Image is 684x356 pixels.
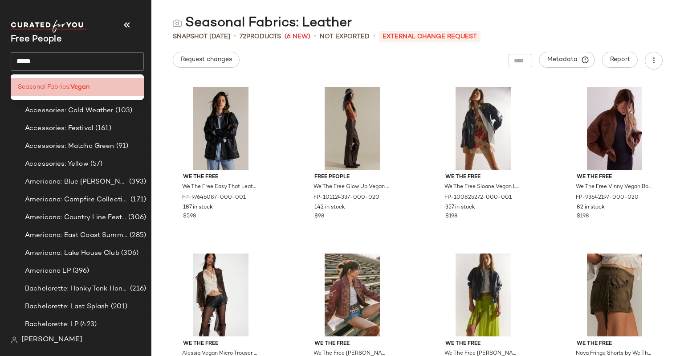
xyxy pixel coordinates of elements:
[577,204,605,212] span: 82 in stock
[11,20,86,33] img: cfy_white_logo.C9jOOHJF.svg
[307,87,397,170] img: 101124337_020_d
[307,254,397,336] img: 91746230_060_0
[109,302,128,312] span: (201)
[570,87,660,170] img: 93642197_020_a
[25,248,119,258] span: Americana: Lake House Club
[173,32,230,41] span: Snapshot [DATE]
[183,204,213,212] span: 187 in stock
[126,213,146,223] span: (306)
[320,32,370,41] span: Not Exported
[71,266,90,276] span: (396)
[25,106,114,116] span: Accessories: Cold Weather
[21,335,82,345] span: [PERSON_NAME]
[539,52,595,68] button: Metadata
[602,52,638,68] button: Report
[240,32,281,41] div: Products
[444,183,520,191] span: We The Free Sloane Vegan Leather Jacket at Free People in Black, Size: S
[547,56,587,64] span: Metadata
[445,213,457,221] span: $198
[89,159,103,169] span: (57)
[11,35,62,44] span: Current Company Name
[114,141,129,151] span: (91)
[30,88,62,98] span: Curations
[176,87,266,170] img: 97646087_001_e
[285,32,310,41] span: (6 New)
[25,213,126,223] span: Americana: Country Line Festival
[128,230,146,241] span: (285)
[182,194,246,202] span: FP-97646087-000-001
[25,177,127,187] span: Americana: Blue [PERSON_NAME] Baby
[180,56,232,63] span: Request changes
[173,19,182,28] img: svg%3e
[25,141,114,151] span: Accessories: Matcha Green
[314,213,324,221] span: $98
[314,173,390,181] span: Free People
[577,213,589,221] span: $198
[183,213,196,221] span: $598
[127,177,146,187] span: (393)
[25,123,94,134] span: Accessories: Festival
[176,254,266,336] img: 91216820_001_f
[129,195,146,205] span: (171)
[78,319,97,330] span: (423)
[240,33,246,40] span: 72
[25,195,129,205] span: Americana: Campfire Collective
[445,173,521,181] span: We The Free
[173,52,240,68] button: Request changes
[577,340,652,348] span: We The Free
[94,123,111,134] span: (161)
[314,31,316,42] span: •
[25,319,78,330] span: Bachelorette: LP
[119,248,139,258] span: (306)
[438,254,528,336] img: 101148203_001_0
[576,194,639,202] span: FP-93642197-000-020
[25,302,109,312] span: Bachelorette: Last Splash
[445,204,475,212] span: 357 in stock
[314,204,345,212] span: 142 in stock
[373,31,375,42] span: •
[379,31,480,42] p: External Change Request
[11,336,18,344] img: svg%3e
[25,266,71,276] span: Americana LP
[183,340,259,348] span: We The Free
[445,340,521,348] span: We The Free
[182,183,258,191] span: We The Free Easy That Leather Jacket at Free People in Black, Size: S
[114,106,133,116] span: (103)
[313,194,379,202] span: FP-101124337-000-020
[25,159,89,169] span: Accessories: Yellow
[183,173,259,181] span: We The Free
[234,31,236,42] span: •
[577,173,652,181] span: We The Free
[314,340,390,348] span: We The Free
[438,87,528,170] img: 100825272_001_0
[128,284,146,294] span: (216)
[576,183,651,191] span: We The Free Vinny Vegan Bomber Jacket at Free People in Brown, Size: XS
[444,194,512,202] span: FP-100825272-000-001
[25,284,128,294] span: Bachelorette: Honky Tonk Honey
[313,183,389,191] span: We The Free Glow Up Vegan Pants by Free People in Brown, Size: US 10
[25,230,128,241] span: Americana: East Coast Summer
[173,14,352,32] div: Seasonal Fabrics: Leather
[610,56,630,63] span: Report
[570,254,660,336] img: 99621138_020_c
